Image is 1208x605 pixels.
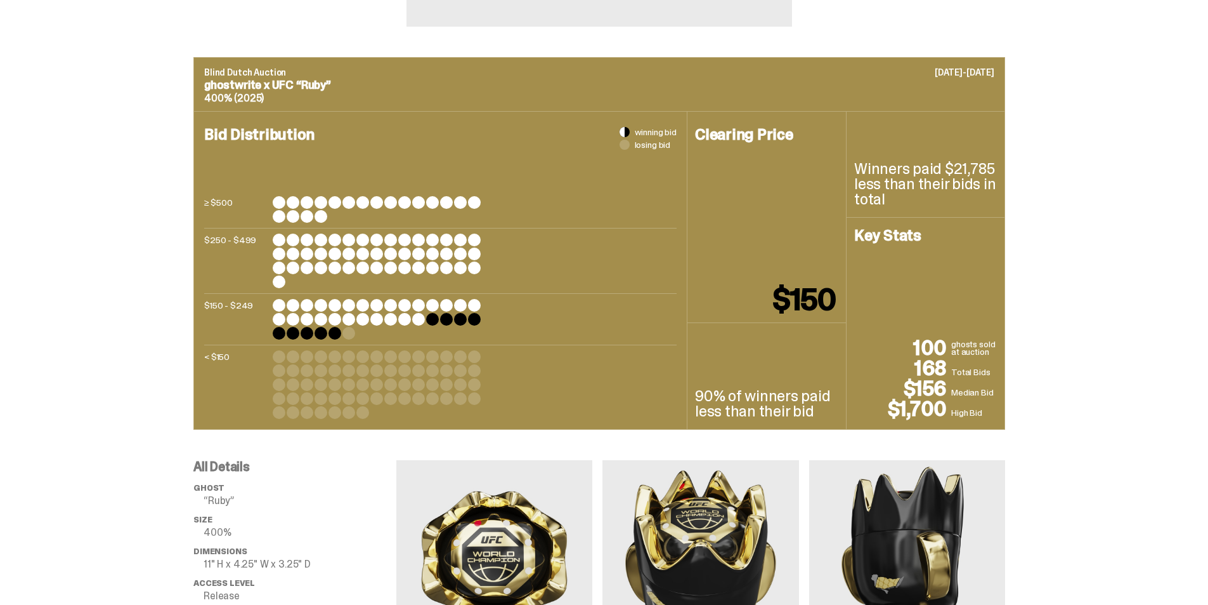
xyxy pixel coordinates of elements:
[204,299,268,340] p: $150 - $249
[695,389,838,419] p: 90% of winners paid less than their bid
[951,406,997,419] p: High Bid
[204,496,396,506] p: “Ruby”
[951,386,997,399] p: Median Bid
[204,68,994,77] p: Blind Dutch Auction
[204,559,396,569] p: 11" H x 4.25" W x 3.25" D
[951,340,997,358] p: ghosts sold at auction
[695,127,838,142] h4: Clearing Price
[193,482,224,493] span: ghost
[204,350,268,419] p: < $150
[935,68,994,77] p: [DATE]-[DATE]
[635,140,671,149] span: losing bid
[773,284,836,315] p: $150
[854,338,951,358] p: 100
[951,366,997,378] p: Total Bids
[204,127,677,183] h4: Bid Distribution
[193,546,247,557] span: Dimensions
[854,228,997,243] h4: Key Stats
[193,578,255,588] span: Access Level
[854,358,951,378] p: 168
[204,91,264,105] span: 400% (2025)
[193,460,396,473] p: All Details
[635,128,677,136] span: winning bid
[854,378,951,399] p: $156
[204,234,268,288] p: $250 - $499
[204,79,994,91] p: ghostwrite x UFC “Ruby”
[854,399,951,419] p: $1,700
[854,161,997,207] p: Winners paid $21,785 less than their bids in total
[204,591,396,601] p: Release
[204,196,268,223] p: ≥ $500
[204,528,396,538] p: 400%
[193,514,212,525] span: Size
